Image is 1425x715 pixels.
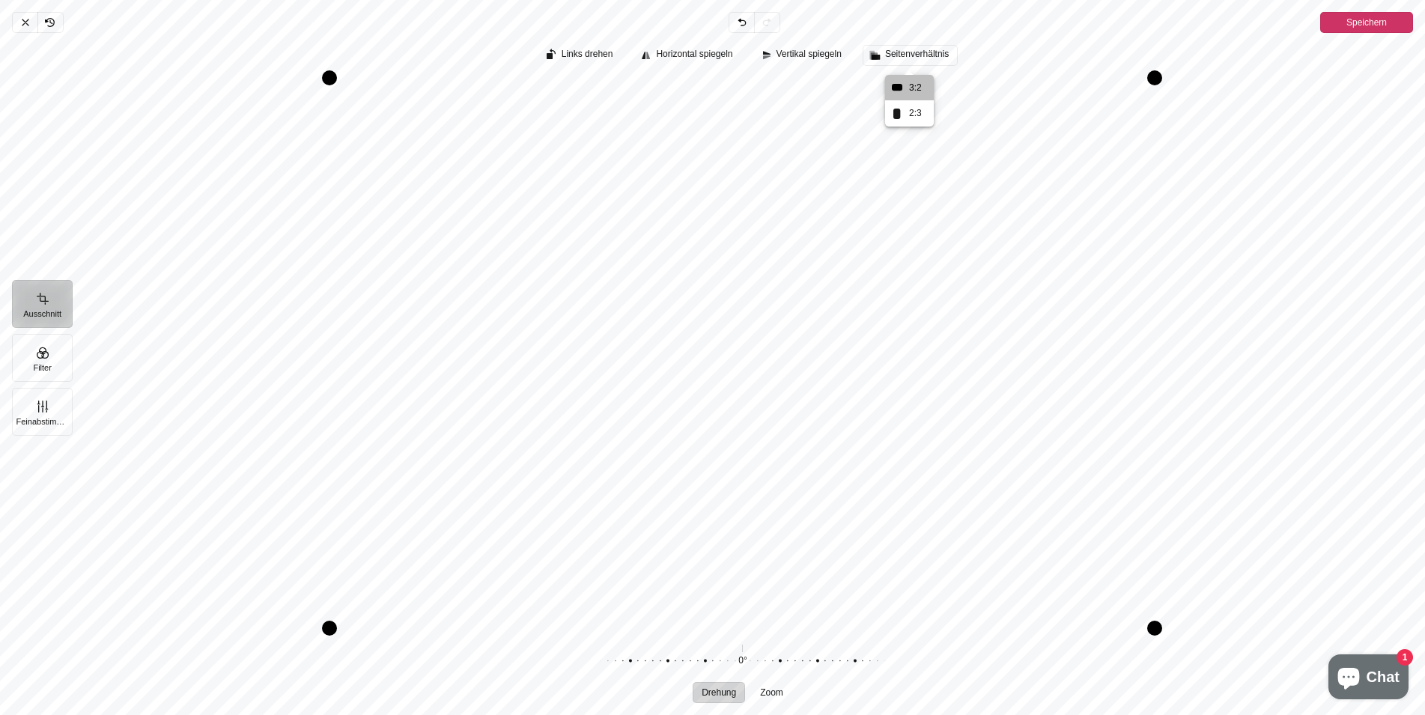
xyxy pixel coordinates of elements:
button: Feinabstimmung [12,388,73,436]
inbox-online-store-chat: Onlineshop-Chat von Shopify [1324,654,1413,703]
button: Horizontal spiegeln [633,45,741,66]
span: Zoom [760,688,783,697]
button: Ausschnitt [12,280,73,328]
button: Vertikal spiegeln [754,45,851,66]
span: Seitenverhältnis [885,49,949,59]
button: Speichern [1320,12,1413,33]
span: Drehung [702,688,736,697]
button: Filter [12,334,73,382]
span: Links drehen [562,49,613,59]
span: Speichern [1346,13,1387,31]
div: Ausschnitt [72,33,1425,715]
span: Vertikal spiegeln [777,49,842,59]
div: Drag right [1147,78,1162,628]
span: 2:3 [906,106,924,121]
button: Seitenverhältnis [863,45,958,66]
button: Links drehen [539,45,622,66]
div: Drag top [329,70,1155,85]
div: Drag bottom [329,621,1155,636]
span: 3:2 [906,80,924,96]
span: Horizontal spiegeln [656,49,732,59]
div: Drag left [322,78,337,628]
